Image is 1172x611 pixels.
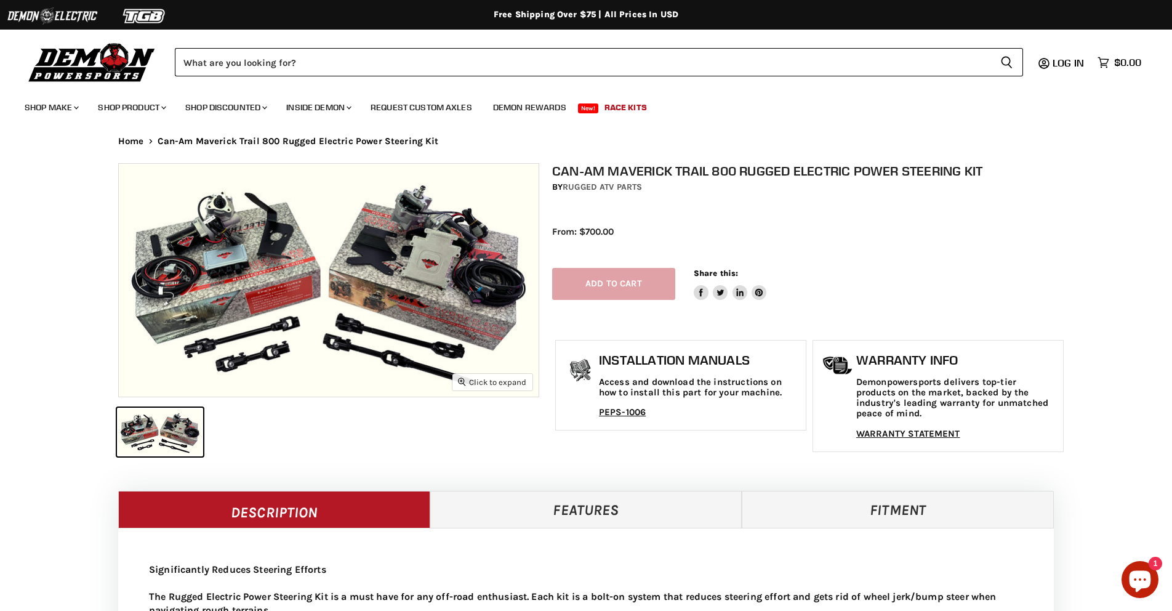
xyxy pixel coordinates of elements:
[552,226,614,237] span: From: $700.00
[361,95,481,120] a: Request Custom Axles
[856,353,1057,368] h1: Warranty Info
[430,491,742,528] a: Features
[176,95,275,120] a: Shop Discounted
[25,40,159,84] img: Demon Powersports
[452,374,532,390] button: Click to expand
[119,164,539,397] img: IMAGE
[6,4,98,28] img: Demon Electric Logo 2
[694,269,738,278] span: Share this:
[742,491,1054,528] a: Fitment
[552,180,1067,194] div: by
[175,48,1023,76] form: Product
[599,353,800,368] h1: Installation Manuals
[563,182,642,192] a: Rugged ATV Parts
[118,136,144,147] a: Home
[822,356,853,375] img: warranty-icon.png
[277,95,359,120] a: Inside Demon
[15,95,86,120] a: Shop Make
[694,268,767,301] aside: Share this:
[15,90,1138,120] ul: Main menu
[94,9,1078,20] div: Free Shipping Over $75 | All Prices In USD
[856,428,960,439] a: WARRANTY STATEMENT
[89,95,174,120] a: Shop Product
[1047,57,1091,68] a: Log in
[856,377,1057,419] p: Demonpowersports delivers top-tier products on the market, backed by the industry's leading warra...
[118,491,430,528] a: Description
[599,377,800,399] p: Access and download the instructions on how to install this part for your machine.
[158,136,439,147] span: Can-Am Maverick Trail 800 Rugged Electric Power Steering Kit
[175,48,990,76] input: Search
[599,407,646,418] a: PEPS-1006
[578,103,599,113] span: New!
[1053,57,1084,69] span: Log in
[117,408,203,456] button: IMAGE thumbnail
[98,4,191,28] img: TGB Logo 2
[1118,561,1162,601] inbox-online-store-chat: Shopify online store chat
[484,95,576,120] a: Demon Rewards
[94,136,1078,147] nav: Breadcrumbs
[565,356,596,387] img: install_manual-icon.png
[552,163,1067,179] h1: Can-Am Maverick Trail 800 Rugged Electric Power Steering Kit
[990,48,1023,76] button: Search
[1091,54,1147,71] a: $0.00
[595,95,656,120] a: Race Kits
[1114,57,1141,68] span: $0.00
[458,378,526,387] span: Click to expand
